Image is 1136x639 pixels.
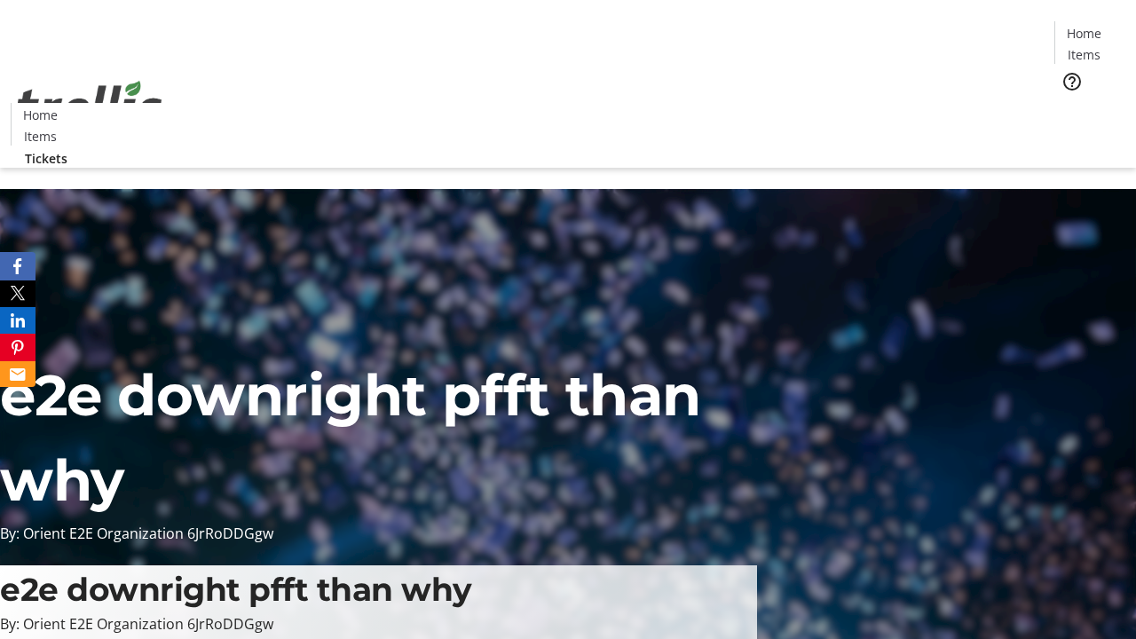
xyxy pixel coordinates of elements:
a: Items [1055,45,1112,64]
a: Tickets [11,149,82,168]
span: Home [1067,24,1101,43]
span: Items [24,127,57,146]
a: Items [12,127,68,146]
span: Home [23,106,58,124]
span: Items [1068,45,1100,64]
button: Help [1054,64,1090,99]
span: Tickets [25,149,67,168]
span: Tickets [1069,103,1111,122]
img: Orient E2E Organization 6JrRoDDGgw's Logo [11,61,169,150]
a: Home [12,106,68,124]
a: Tickets [1054,103,1125,122]
a: Home [1055,24,1112,43]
